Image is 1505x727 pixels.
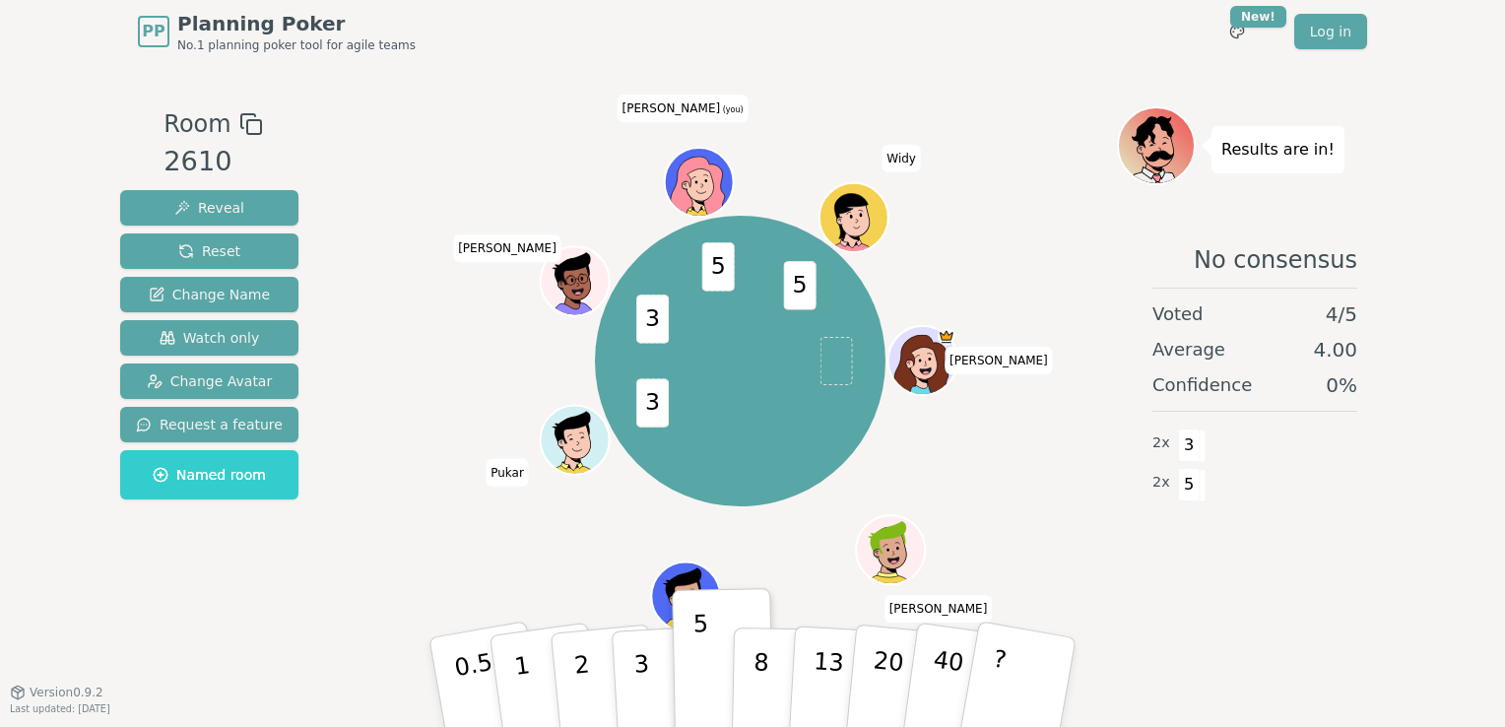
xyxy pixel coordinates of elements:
[120,407,298,442] button: Request a feature
[1219,14,1255,49] button: New!
[142,20,164,43] span: PP
[120,233,298,269] button: Reset
[693,610,710,716] p: 5
[667,150,732,215] button: Click to change your avatar
[1152,472,1170,494] span: 2 x
[177,37,416,53] span: No.1 planning poker tool for agile teams
[147,371,273,391] span: Change Avatar
[1152,371,1252,399] span: Confidence
[153,465,266,485] span: Named room
[120,450,298,499] button: Named room
[10,685,103,700] button: Version0.9.2
[945,347,1053,374] span: Click to change your name
[174,198,244,218] span: Reveal
[720,105,744,114] span: (you)
[1152,432,1170,454] span: 2 x
[939,328,956,346] span: Sukriti is the host
[178,241,240,261] span: Reset
[1178,429,1201,462] span: 3
[702,242,735,291] span: 5
[486,459,529,487] span: Click to change your name
[617,95,748,122] span: Click to change your name
[10,703,110,714] span: Last updated: [DATE]
[177,10,416,37] span: Planning Poker
[149,285,270,304] span: Change Name
[1313,336,1357,363] span: 4.00
[1152,336,1225,363] span: Average
[1194,244,1357,276] span: No consensus
[453,234,561,262] span: Click to change your name
[637,295,670,343] span: 3
[1326,300,1357,328] span: 4 / 5
[120,277,298,312] button: Change Name
[1326,371,1357,399] span: 0 %
[138,10,416,53] a: PPPlanning PokerNo.1 planning poker tool for agile teams
[1178,468,1201,501] span: 5
[1221,136,1335,164] p: Results are in!
[164,142,262,182] div: 2610
[1152,300,1204,328] span: Voted
[637,378,670,427] span: 3
[1230,6,1286,28] div: New!
[136,415,283,434] span: Request a feature
[882,145,921,172] span: Click to change your name
[160,328,260,348] span: Watch only
[120,190,298,226] button: Reveal
[30,685,103,700] span: Version 0.9.2
[120,320,298,356] button: Watch only
[164,106,230,142] span: Room
[120,363,298,399] button: Change Avatar
[1294,14,1367,49] a: Log in
[884,595,993,623] span: Click to change your name
[784,261,817,309] span: 5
